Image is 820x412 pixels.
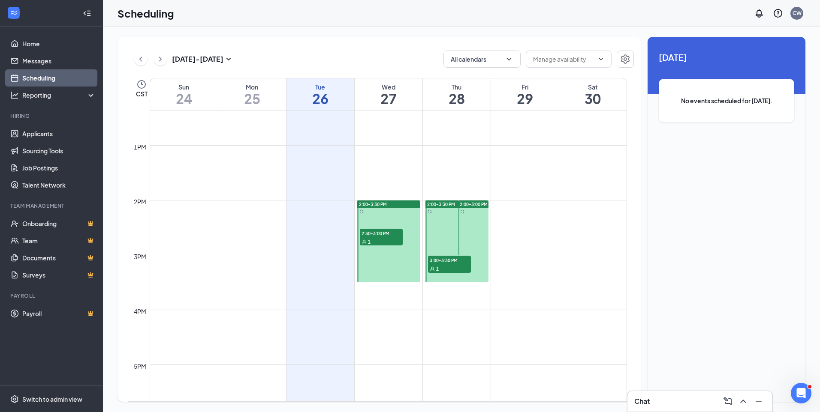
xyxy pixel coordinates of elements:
a: OnboardingCrown [22,215,96,232]
svg: SmallChevronDown [223,54,234,64]
a: Home [22,35,96,52]
svg: Settings [620,54,630,64]
svg: Sync [428,209,432,214]
svg: ChevronUp [738,396,748,406]
a: Talent Network [22,176,96,194]
a: August 24, 2025 [150,78,218,110]
span: 3:00-3:30 PM [428,256,471,264]
div: 1pm [132,142,148,152]
a: Sourcing Tools [22,142,96,159]
button: Settings [617,51,634,68]
a: DocumentsCrown [22,249,96,266]
h1: 25 [218,91,286,106]
svg: Analysis [10,91,19,99]
div: Tue [286,83,354,91]
a: Applicants [22,125,96,142]
svg: WorkstreamLogo [9,9,18,17]
span: [DATE] [659,51,794,64]
a: PayrollCrown [22,305,96,322]
a: Messages [22,52,96,69]
div: 5pm [132,361,148,371]
button: ChevronRight [154,53,167,66]
div: Payroll [10,292,94,299]
a: August 25, 2025 [218,78,286,110]
span: 2:30-3:00 PM [360,229,403,237]
div: Wed [355,83,422,91]
div: 4pm [132,307,148,316]
a: Scheduling [22,69,96,87]
a: August 30, 2025 [559,78,627,110]
h3: Chat [634,397,650,406]
button: ComposeMessage [721,394,735,408]
button: ChevronUp [736,394,750,408]
div: Mon [218,83,286,91]
span: No events scheduled for [DATE]. [676,96,777,105]
a: TeamCrown [22,232,96,249]
input: Manage availability [533,54,594,64]
span: CST [136,90,148,98]
a: SurveysCrown [22,266,96,284]
div: Hiring [10,112,94,119]
svg: User [430,266,435,272]
span: 2:00-3:30 PM [359,201,387,207]
svg: QuestionInfo [773,8,783,18]
h1: Scheduling [118,6,174,21]
button: ChevronLeft [134,53,147,66]
div: Switch to admin view [22,395,82,403]
div: CW [793,9,802,17]
svg: Settings [10,395,19,403]
div: Sun [150,83,218,91]
span: 2:00-3:00 PM [460,201,488,207]
svg: ChevronLeft [136,54,145,64]
a: August 28, 2025 [423,78,491,110]
iframe: Intercom live chat [791,383,811,403]
svg: Clock [136,79,147,90]
div: 2pm [132,197,148,206]
a: August 26, 2025 [286,78,354,110]
svg: Minimize [754,396,764,406]
svg: Sync [460,209,464,214]
svg: ChevronDown [597,56,604,63]
a: August 27, 2025 [355,78,422,110]
div: Sat [559,83,627,91]
a: August 29, 2025 [491,78,559,110]
div: Team Management [10,202,94,209]
svg: Sync [359,209,364,214]
div: Reporting [22,91,96,99]
h1: 28 [423,91,491,106]
button: All calendarsChevronDown [443,51,521,68]
svg: Collapse [83,9,91,18]
span: 1 [368,239,371,245]
h1: 27 [355,91,422,106]
h1: 26 [286,91,354,106]
svg: Notifications [754,8,764,18]
svg: User [362,239,367,245]
svg: ChevronDown [505,55,513,63]
span: 1 [436,266,439,272]
div: Fri [491,83,559,91]
div: Thu [423,83,491,91]
span: 2:00-3:30 PM [427,201,455,207]
h1: 29 [491,91,559,106]
a: Job Postings [22,159,96,176]
div: 3pm [132,252,148,261]
svg: ChevronRight [156,54,165,64]
svg: ComposeMessage [723,396,733,406]
button: Minimize [752,394,766,408]
h1: 30 [559,91,627,106]
h3: [DATE] - [DATE] [172,54,223,64]
h1: 24 [150,91,218,106]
